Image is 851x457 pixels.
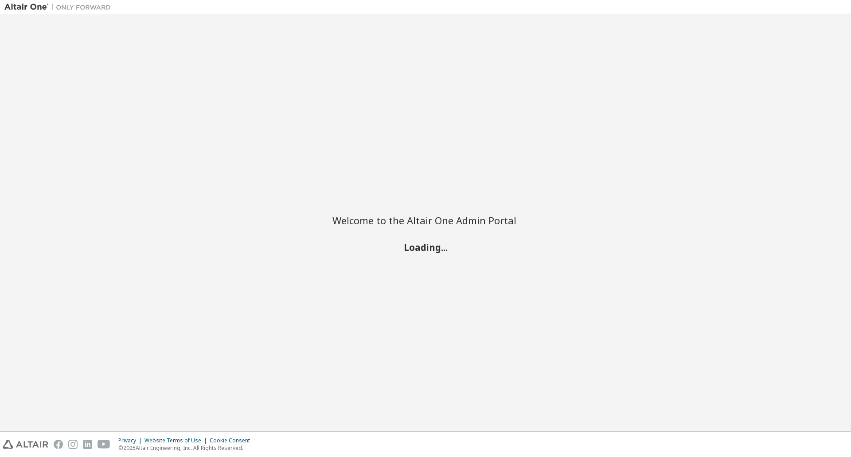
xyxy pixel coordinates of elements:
img: Altair One [4,3,115,12]
img: altair_logo.svg [3,440,48,449]
div: Website Terms of Use [144,437,210,444]
p: © 2025 Altair Engineering, Inc. All Rights Reserved. [118,444,255,452]
img: linkedin.svg [83,440,92,449]
h2: Welcome to the Altair One Admin Portal [332,214,519,227]
div: Cookie Consent [210,437,255,444]
img: instagram.svg [68,440,78,449]
div: Privacy [118,437,144,444]
img: youtube.svg [98,440,110,449]
img: facebook.svg [54,440,63,449]
h2: Loading... [332,241,519,253]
